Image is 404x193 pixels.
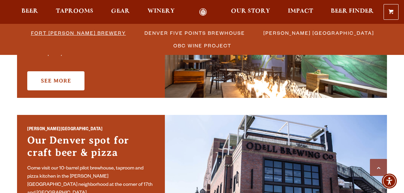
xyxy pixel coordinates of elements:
[259,28,377,38] a: [PERSON_NAME] [GEOGRAPHIC_DATA]
[107,8,134,16] a: Gear
[17,8,43,16] a: Beer
[51,8,98,16] a: Taprooms
[140,28,248,38] a: Denver Five Points Brewhouse
[382,174,397,189] div: Accessibility Menu
[326,8,378,16] a: Beer Finder
[111,9,130,14] span: Gear
[31,28,126,38] span: Fort [PERSON_NAME] Brewery
[27,134,155,162] h3: Our Denver spot for craft beer & pizza
[147,9,175,14] span: Winery
[190,8,216,16] a: Odell Home
[27,126,155,134] h2: [PERSON_NAME][GEOGRAPHIC_DATA]
[288,9,313,14] span: Impact
[227,8,275,16] a: Our Story
[263,28,374,38] span: [PERSON_NAME] [GEOGRAPHIC_DATA]
[56,9,93,14] span: Taprooms
[173,41,231,50] span: OBC Wine Project
[27,71,84,90] a: See More
[27,28,129,38] a: Fort [PERSON_NAME] Brewery
[169,41,235,50] a: OBC Wine Project
[231,9,270,14] span: Our Story
[370,159,387,176] a: Scroll to top
[331,9,374,14] span: Beer Finder
[144,28,245,38] span: Denver Five Points Brewhouse
[21,9,38,14] span: Beer
[283,8,317,16] a: Impact
[143,8,179,16] a: Winery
